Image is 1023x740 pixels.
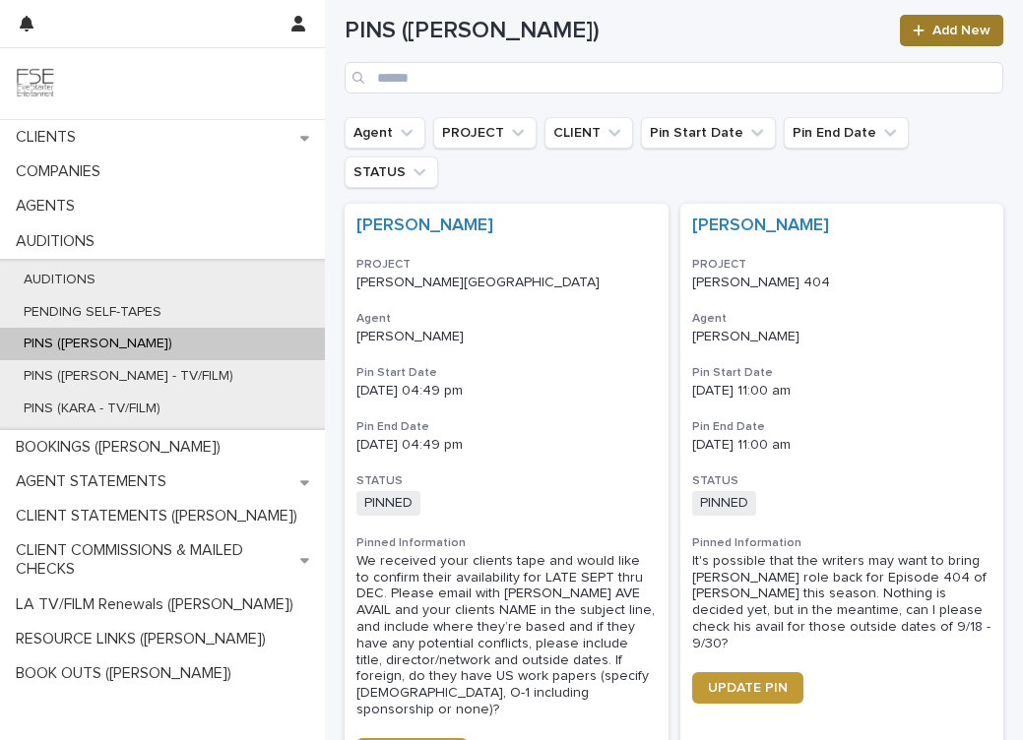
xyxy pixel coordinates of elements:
[345,117,425,149] button: Agent
[692,535,992,551] h3: Pinned Information
[8,630,282,648] p: RESOURCE LINKS ([PERSON_NAME])
[8,541,300,579] p: CLIENT COMMISSIONS & MAILED CHECKS
[356,491,420,516] span: PINNED
[8,401,176,417] p: PINS (KARA - TV/FILM)
[8,368,249,385] p: PINS ([PERSON_NAME] - TV/FILM)
[8,664,247,683] p: BOOK OUTS ([PERSON_NAME])
[356,329,657,345] p: [PERSON_NAME]
[8,336,188,352] p: PINS ([PERSON_NAME])
[8,507,313,525] p: CLIENT STATEMENTS ([PERSON_NAME])
[692,257,992,273] h3: PROJECT
[784,117,909,149] button: Pin End Date
[692,553,992,652] div: It's possible that the writers may want to bring [PERSON_NAME] role back for Episode 404 of [PERS...
[692,491,756,516] span: PINNED
[356,383,657,400] p: [DATE] 04:49 pm
[356,473,657,489] h3: STATUS
[8,438,236,457] p: BOOKINGS ([PERSON_NAME])
[900,15,1003,46] a: Add New
[345,17,888,45] h1: PINS ([PERSON_NAME])
[356,535,657,551] h3: Pinned Information
[641,117,776,149] button: Pin Start Date
[692,365,992,381] h3: Pin Start Date
[544,117,633,149] button: CLIENT
[692,311,992,327] h3: Agent
[8,197,91,216] p: AGENTS
[356,216,493,237] a: [PERSON_NAME]
[692,419,992,435] h3: Pin End Date
[932,24,991,37] span: Add New
[8,272,111,288] p: AUDITIONS
[8,304,177,321] p: PENDING SELF-TAPES
[345,62,1003,93] input: Search
[8,128,92,147] p: CLIENTS
[356,553,657,718] div: We received your clients tape and would like to confirm their availability for LATE SEPT thru DEC...
[8,162,116,181] p: COMPANIES
[356,365,657,381] h3: Pin Start Date
[16,64,55,103] img: 9JgRvJ3ETPGCJDhvPVA5
[356,419,657,435] h3: Pin End Date
[692,672,803,704] a: UPDATE PIN
[692,437,992,454] p: [DATE] 11:00 am
[356,311,657,327] h3: Agent
[356,275,657,291] p: [PERSON_NAME][GEOGRAPHIC_DATA]
[433,117,537,149] button: PROJECT
[692,383,992,400] p: [DATE] 11:00 am
[692,473,992,489] h3: STATUS
[8,472,182,491] p: AGENT STATEMENTS
[8,232,110,251] p: AUDITIONS
[356,257,657,273] h3: PROJECT
[708,681,788,695] span: UPDATE PIN
[356,437,657,454] p: [DATE] 04:49 pm
[345,156,438,188] button: STATUS
[692,275,992,291] p: [PERSON_NAME] 404
[8,595,309,614] p: LA TV/FILM Renewals ([PERSON_NAME])
[692,329,992,345] p: [PERSON_NAME]
[692,216,829,237] a: [PERSON_NAME]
